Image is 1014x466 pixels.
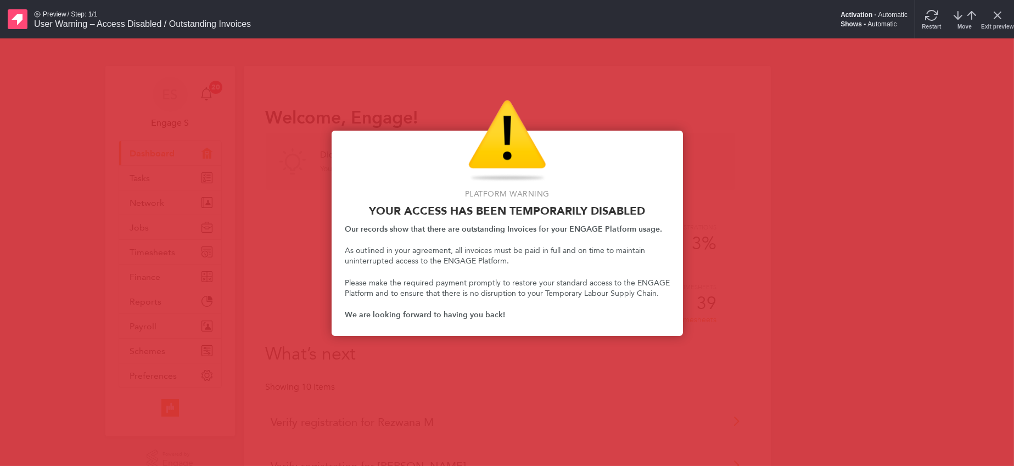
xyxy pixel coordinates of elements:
strong: Our records show that there are outstanding Invoices for your ENGAGE Platform usage. [345,224,662,234]
svg: arrow-down [951,9,965,22]
strong: Activation - [841,12,876,18]
img: Warning Icon [468,100,546,182]
p: Please make the required payment promptly to restore your standard access to the ENGA﻿GE Platform... [345,278,670,299]
span: / Step: 1/1 [68,9,98,19]
strong: We are looking forward to having you back! [345,310,505,319]
span: Restart [922,24,941,30]
svg: x [991,9,1004,22]
p: As outlined in your agreement, all invoices must be paid in full and on time to maintain uninterr... [345,245,670,267]
div: Access Disabled [332,131,683,336]
span: Preview [43,9,66,19]
p: Platform Warning [345,189,670,200]
svg: arrow-up [965,9,978,22]
div: Automatic [867,21,897,27]
svg: play [34,11,41,18]
span: User Warning – Access Disabled / Outstanding Invoices [34,19,251,29]
p: YOUR ACCESS HAS BEEN TEMPORARILY DISABLED [345,204,670,217]
span: Automatic [878,12,907,18]
span: Exit preview [981,24,1014,30]
span: Move [957,24,972,30]
svg: refresh-clockwise [925,9,938,22]
strong: Shows - [841,21,866,27]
